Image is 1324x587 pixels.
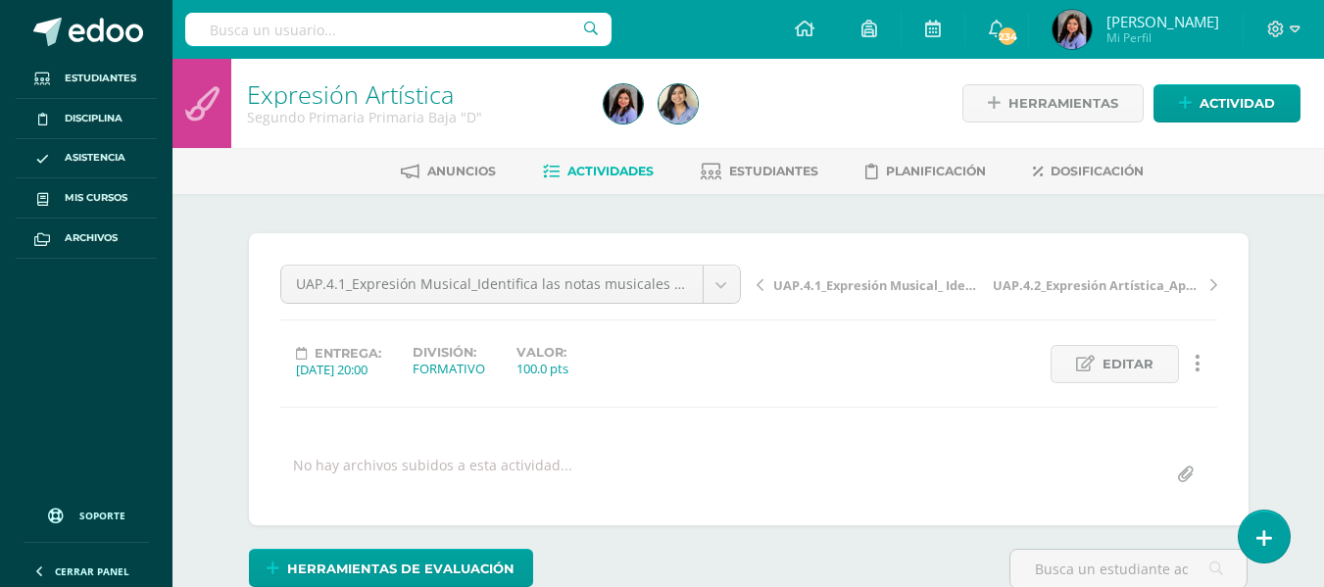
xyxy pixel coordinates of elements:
[987,274,1217,294] a: UAP.4.2_Expresión Artística_Aplica técnica de textura y pintura por medio de realización de cuadr...
[16,219,157,259] a: Archivos
[65,230,118,246] span: Archivos
[65,190,127,206] span: Mis cursos
[65,150,125,166] span: Asistencia
[16,139,157,179] a: Asistencia
[185,13,612,46] input: Busca un usuario...
[249,549,533,587] a: Herramientas de evaluación
[1153,84,1300,122] a: Actividad
[413,345,485,360] label: División:
[516,345,568,360] label: Valor:
[729,164,818,178] span: Estudiantes
[296,361,381,378] div: [DATE] 20:00
[1008,85,1118,122] span: Herramientas
[865,156,986,187] a: Planificación
[281,266,740,303] a: UAP.4.1_Expresión Musical_Identifica las notas musicales por medio de interpretación de ejercicio...
[1103,346,1153,382] span: Editar
[659,84,698,123] img: 076ad1a8af4cec2787c2d777532ffd42.png
[16,59,157,99] a: Estudiantes
[757,274,987,294] a: UAP.4.1_Expresión Musical_ Identifica las notas musicales por medio de la interpretación de melod...
[1200,85,1275,122] span: Actividad
[962,84,1144,122] a: Herramientas
[701,156,818,187] a: Estudiantes
[1053,10,1092,49] img: c580aee1216be0e0dcafce2c1465d56d.png
[247,77,454,111] a: Expresión Artística
[413,360,485,377] div: FORMATIVO
[993,276,1201,294] span: UAP.4.2_Expresión Artística_Aplica técnica de textura y pintura por medio de realización de cuadr...
[315,346,381,361] span: Entrega:
[1051,164,1144,178] span: Dosificación
[55,564,129,578] span: Cerrar panel
[1033,156,1144,187] a: Dosificación
[427,164,496,178] span: Anuncios
[16,178,157,219] a: Mis cursos
[247,108,580,126] div: Segundo Primaria Primaria Baja 'D'
[567,164,654,178] span: Actividades
[65,71,136,86] span: Estudiantes
[886,164,986,178] span: Planificación
[24,489,149,537] a: Soporte
[543,156,654,187] a: Actividades
[287,551,515,587] span: Herramientas de evaluación
[79,509,125,522] span: Soporte
[247,80,580,108] h1: Expresión Artística
[1106,29,1219,46] span: Mi Perfil
[1106,12,1219,31] span: [PERSON_NAME]
[293,456,572,494] div: No hay archivos subidos a esta actividad...
[401,156,496,187] a: Anuncios
[773,276,981,294] span: UAP.4.1_Expresión Musical_ Identifica las notas musicales por medio de la interpretación de melod...
[604,84,643,123] img: c580aee1216be0e0dcafce2c1465d56d.png
[516,360,568,377] div: 100.0 pts
[16,99,157,139] a: Disciplina
[296,266,688,303] span: UAP.4.1_Expresión Musical_Identifica las notas musicales por medio de interpretación de ejercicio...
[997,25,1018,47] span: 234
[65,111,123,126] span: Disciplina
